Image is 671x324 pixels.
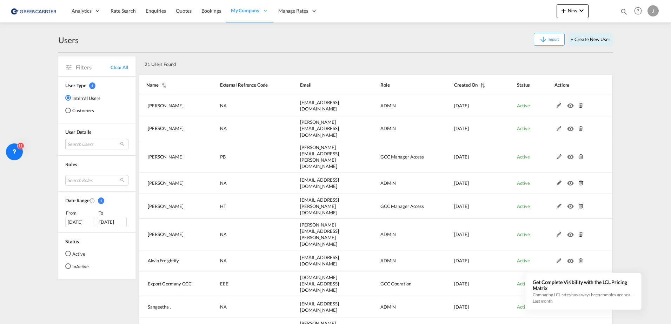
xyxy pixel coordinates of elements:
md-icon: icon-eye [567,179,576,184]
span: Active [517,281,530,286]
td: NA [202,296,283,317]
span: Alwin Freightify [148,258,179,263]
md-icon: icon-magnify [620,8,628,15]
td: sahaib.singh@freightify.com [283,95,363,116]
th: Email [283,75,363,95]
span: Export Germany GCC [148,281,192,286]
span: ADMIN [380,231,396,237]
div: [DATE] [65,217,95,227]
td: Philip Barreiro [139,141,202,173]
span: Bookings [201,8,221,14]
span: [DATE] [454,304,469,310]
td: Export Germany GCC [139,271,202,297]
span: ADMIN [380,126,396,131]
td: 2025-03-12 [437,194,499,219]
span: 1 [98,197,104,204]
span: ADMIN [380,304,396,310]
span: GCC Manager Access [380,203,424,209]
td: 2025-01-21 [437,271,499,297]
img: 1378a7308afe11ef83610d9e779c6b34.png [11,3,58,19]
md-icon: icon-eye [567,257,576,262]
span: [DATE] [454,103,469,108]
span: [PERSON_NAME] [148,231,184,237]
span: Active [517,304,530,310]
td: NA [202,173,283,194]
span: [EMAIL_ADDRESS][DOMAIN_NAME] [300,301,339,313]
div: Help [632,5,647,18]
span: [EMAIL_ADDRESS][DOMAIN_NAME] [300,100,339,112]
td: ADMIN [363,219,437,250]
div: To [98,209,129,216]
td: tamizhselvi@freightify.in [283,116,363,141]
td: 2025-02-19 [437,219,499,250]
td: ADMIN [363,173,437,194]
th: Role [363,75,437,95]
md-radio-button: Internal Users [65,94,100,101]
td: Sahaib Singh [139,95,202,116]
td: HT [202,194,283,219]
span: [PERSON_NAME] [148,126,184,131]
md-radio-button: Customers [65,107,100,114]
span: NA [220,103,227,108]
span: [EMAIL_ADDRESS][DOMAIN_NAME] [300,255,339,266]
td: ADMIN [363,296,437,317]
span: [PERSON_NAME] [148,154,184,160]
span: [PERSON_NAME] [148,180,184,186]
span: Filters [76,63,111,71]
span: [DATE] [454,126,469,131]
span: NA [220,231,227,237]
td: NA [202,95,283,116]
span: Clear All [111,64,128,70]
td: hanan.tesfai@greencarrier.com [283,194,363,219]
span: Quotes [176,8,191,14]
td: ADMIN [363,250,437,271]
td: Saranya Kothandan [139,219,202,250]
span: Manage Rates [278,7,308,14]
div: J [647,5,659,16]
div: 21 Users Found [142,56,563,70]
span: Date Range [65,197,89,203]
span: Active [517,103,530,108]
span: [PERSON_NAME] [148,103,184,108]
span: Enquiries [146,8,166,14]
span: [DATE] [454,154,469,160]
td: 2025-01-29 [437,250,499,271]
span: [PERSON_NAME][EMAIL_ADDRESS][PERSON_NAME][DOMAIN_NAME] [300,222,339,247]
div: icon-magnify [620,8,628,18]
md-icon: Created On [89,198,95,203]
td: saranya.kothandan@freghtify.com [283,219,363,250]
td: Alwin Freightify [139,250,202,271]
td: GCC Manager Access [363,141,437,173]
md-icon: icon-arrow-down [539,35,547,44]
span: Active [517,126,530,131]
span: My Company [231,7,259,14]
th: Name [139,75,202,95]
td: 2025-08-26 [437,95,499,116]
span: Roles [65,161,77,167]
td: Sangeetha . [139,296,202,317]
span: Active [517,180,530,186]
span: ADMIN [380,103,396,108]
md-radio-button: Active [65,250,89,257]
button: icon-arrow-downImport [534,33,565,46]
md-icon: icon-eye [567,153,576,157]
span: [EMAIL_ADDRESS][DOMAIN_NAME] [300,177,339,189]
td: Dinesh Kumar [139,173,202,194]
td: GCC Operation [363,271,437,297]
md-radio-button: InActive [65,263,89,270]
td: NA [202,116,283,141]
span: Analytics [72,7,92,14]
span: Active [517,154,530,160]
span: GCC Manager Access [380,154,424,160]
td: NA [202,219,283,250]
span: Active [517,203,530,209]
td: sangeetha.r@freightify.com [283,296,363,317]
span: [DATE] [454,203,469,209]
span: GCC Operation [380,281,411,286]
span: HT [220,203,226,209]
td: ADMIN [363,95,437,116]
span: Status [65,238,79,244]
span: NA [220,258,227,263]
th: Status [499,75,537,95]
